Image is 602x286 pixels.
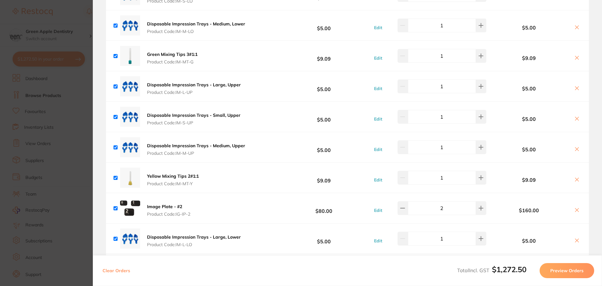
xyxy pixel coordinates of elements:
[147,151,245,156] span: Product Code: IM-M-UP
[145,173,201,186] button: Yellow Mixing Tips 2#1:1 Product Code:IM-MT-Y
[147,204,182,209] b: Image Plate - #2
[540,263,594,278] button: Preview Orders
[488,86,570,91] b: $5.00
[372,86,384,91] button: Edit
[120,76,140,96] img: ZTZwYnFydw
[145,51,199,65] button: Green Mixing Tips 3#1:1 Product Code:IM-MT-G
[492,265,526,274] b: $1,272.50
[120,15,140,35] img: aGVqc2NtZQ
[120,107,140,127] img: bXE1enJoOA
[488,238,570,244] b: $5.00
[120,168,140,188] img: ZjdwaWdoeQ
[277,111,371,123] b: $5.00
[147,143,245,148] b: Disposable Impression Trays - Medium, Upper
[457,267,526,273] span: Total Incl. GST
[488,116,570,122] b: $5.00
[277,172,371,184] b: $9.09
[488,55,570,61] b: $9.09
[488,25,570,30] b: $5.00
[372,147,384,152] button: Edit
[147,59,198,64] span: Product Code: IM-MT-G
[488,208,570,213] b: $160.00
[145,112,242,126] button: Disposable Impression Trays - Small, Upper Product Code:IM-S-UP
[277,142,371,153] b: $5.00
[488,147,570,152] b: $5.00
[147,21,245,27] b: Disposable Impression Trays - Medium, Lower
[145,143,247,156] button: Disposable Impression Trays - Medium, Upper Product Code:IM-M-UP
[277,81,371,92] b: $5.00
[277,202,371,214] b: $80.00
[147,234,241,240] b: Disposable Impression Trays - Large, Lower
[147,181,199,186] span: Product Code: IM-MT-Y
[277,50,371,62] b: $9.09
[372,238,384,244] button: Edit
[277,20,371,31] b: $5.00
[277,233,371,245] b: $5.00
[147,29,245,34] span: Product Code: IM-M-LO
[372,208,384,213] button: Edit
[147,242,241,247] span: Product Code: IM-L-LO
[147,112,240,118] b: Disposable Impression Trays - Small, Upper
[147,212,190,217] span: Product Code: IG-IP-2
[120,137,140,157] img: ODRidWw3Yg
[101,263,132,278] button: Clear Orders
[147,82,241,88] b: Disposable Impression Trays - Large, Upper
[145,21,247,34] button: Disposable Impression Trays - Medium, Lower Product Code:IM-M-LO
[120,46,140,66] img: anlnMWY4Mw
[145,82,243,95] button: Disposable Impression Trays - Large, Upper Product Code:IM-L-UP
[145,204,192,217] button: Image Plate - #2 Product Code:IG-IP-2
[147,173,199,179] b: Yellow Mixing Tips 2#1:1
[372,177,384,183] button: Edit
[147,90,241,95] span: Product Code: IM-L-UP
[120,198,140,218] img: dnoyb2JhZw
[372,25,384,30] button: Edit
[372,55,384,61] button: Edit
[147,51,198,57] b: Green Mixing Tips 3#1:1
[372,116,384,122] button: Edit
[147,120,240,125] span: Product Code: IM-S-UP
[120,229,140,249] img: OHJzc2Jnaw
[488,177,570,183] b: $9.09
[145,234,243,247] button: Disposable Impression Trays - Large, Lower Product Code:IM-L-LO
